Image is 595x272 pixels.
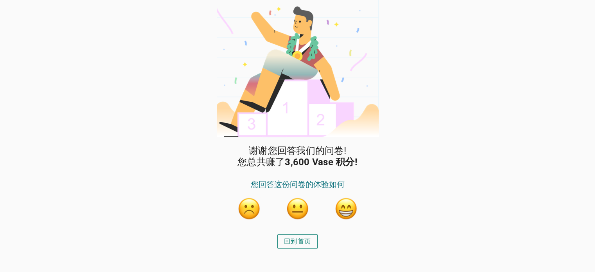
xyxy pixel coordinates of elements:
div: 您回答这份问卷的体验如何 [225,180,370,197]
button: 回到首页 [277,234,318,249]
span: 谢谢您回答我们的问卷! [249,145,346,157]
strong: 3,600 Vase 积分! [285,157,358,168]
span: 您总共赚了 [237,157,358,168]
div: 回到首页 [284,237,311,246]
